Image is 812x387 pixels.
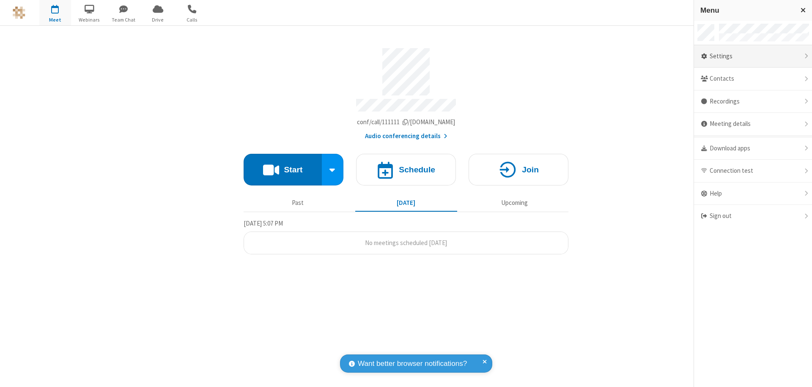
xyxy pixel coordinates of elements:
[357,117,455,127] button: Copy my meeting room linkCopy my meeting room link
[365,131,447,141] button: Audio conferencing details
[358,358,467,369] span: Want better browser notifications?
[356,154,456,185] button: Schedule
[399,166,435,174] h4: Schedule
[244,154,322,185] button: Start
[694,137,812,160] div: Download apps
[74,16,105,24] span: Webinars
[357,118,455,126] span: Copy my meeting room link
[244,42,568,141] section: Account details
[522,166,539,174] h4: Join
[700,6,793,14] h3: Menu
[694,68,812,90] div: Contacts
[142,16,174,24] span: Drive
[247,195,349,211] button: Past
[694,90,812,113] div: Recordings
[694,113,812,136] div: Meeting details
[355,195,457,211] button: [DATE]
[244,219,283,227] span: [DATE] 5:07 PM
[39,16,71,24] span: Meet
[694,205,812,227] div: Sign out
[365,239,447,247] span: No meetings scheduled [DATE]
[694,183,812,205] div: Help
[469,154,568,185] button: Join
[176,16,208,24] span: Calls
[244,218,568,255] section: Today's Meetings
[108,16,140,24] span: Team Chat
[322,154,344,185] div: Start conference options
[464,195,565,211] button: Upcoming
[284,166,302,174] h4: Start
[694,45,812,68] div: Settings
[13,6,25,19] img: QA Selenium DO NOT DELETE OR CHANGE
[694,160,812,183] div: Connection test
